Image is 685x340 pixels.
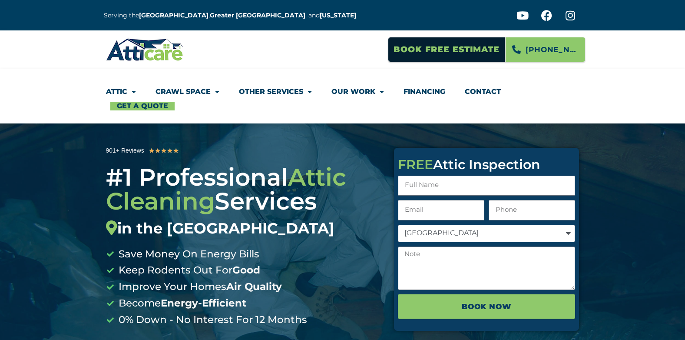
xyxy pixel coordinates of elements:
[167,145,173,157] i: ★
[116,262,260,279] span: Keep Rodents Out For
[106,165,381,237] div: #1 Professional Services
[106,163,346,216] span: Attic Cleaning
[331,82,384,102] a: Our Work
[161,145,167,157] i: ★
[149,145,155,157] i: ★
[110,102,175,110] a: Get A Quote
[404,82,445,102] a: Financing
[489,200,575,220] input: Only numbers and phone characters (#, -, *, etc) are accepted.
[462,299,512,314] span: BOOK NOW
[226,280,282,293] b: Air Quality
[139,11,208,19] a: [GEOGRAPHIC_DATA]
[173,145,179,157] i: ★
[106,82,579,110] nav: Menu
[239,82,312,102] a: Other Services
[320,11,356,19] a: [US_STATE]
[116,279,282,295] span: Improve Your Homes
[116,246,259,263] span: Save Money On Energy Bills
[104,10,363,20] p: Serving the , , and
[106,146,144,156] div: 901+ Reviews
[394,41,500,58] span: Book Free Estimate
[388,37,505,62] a: Book Free Estimate
[398,176,575,196] input: Full Name
[106,82,136,102] a: Attic
[149,145,179,157] div: 5/5
[232,264,260,276] b: Good
[505,37,586,62] a: [PHONE_NUMBER]
[106,220,381,237] div: in the [GEOGRAPHIC_DATA]
[398,158,575,171] div: Attic Inspection
[398,157,433,173] span: FREE
[161,297,246,309] b: Energy-Efficient
[155,145,161,157] i: ★
[210,11,305,19] a: Greater [GEOGRAPHIC_DATA]
[156,82,219,102] a: Crawl Space
[526,42,579,57] span: [PHONE_NUMBER]
[398,200,484,220] input: Email
[398,294,575,319] button: BOOK NOW
[465,82,501,102] a: Contact
[116,295,246,312] span: Become
[116,312,307,328] span: 0% Down - No Interest For 12 Months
